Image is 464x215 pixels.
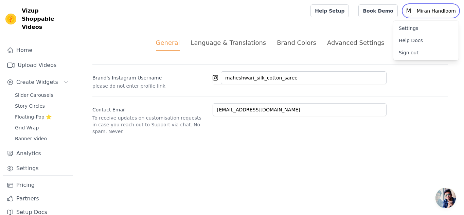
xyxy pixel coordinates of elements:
span: Grid Wrap [15,124,39,131]
span: Story Circles [15,103,45,109]
button: M Miran Handloom [403,5,459,17]
p: please do not enter profile link [92,83,207,89]
a: Slider Carousels [11,90,73,100]
a: Open chat [435,188,456,208]
a: Partners [3,192,73,205]
div: Advanced Settings [327,38,384,47]
text: M [406,7,411,14]
a: Settings [3,162,73,175]
button: Create Widgets [3,75,73,89]
div: General [156,38,180,51]
div: Brand Colors [277,38,316,47]
span: Vizup Shoppable Videos [22,7,70,31]
a: Banner Video [11,134,73,143]
label: Contact Email [92,104,207,113]
p: To receive updates on customisation requests in case you reach out to Support via chat. No spam. ... [92,114,207,135]
img: Vizup [5,14,16,24]
a: Settings [393,22,459,34]
span: Slider Carousels [15,92,53,98]
a: Help Docs [393,34,459,47]
span: Create Widgets [16,78,58,86]
div: M Miran Handloom [393,21,459,60]
a: Help Setup [310,4,349,17]
p: Miran Handloom [414,5,459,17]
span: Floating-Pop ⭐ [15,113,52,120]
a: Analytics [3,147,73,160]
a: Floating-Pop ⭐ [11,112,73,122]
a: Grid Wrap [11,123,73,132]
a: Story Circles [11,101,73,111]
div: Language & Translations [191,38,266,47]
a: Upload Videos [3,58,73,72]
a: Pricing [3,178,73,192]
label: Brand's Instagram Username [92,72,207,81]
a: Home [3,43,73,57]
span: Banner Video [15,135,47,142]
a: Book Demo [358,4,397,17]
a: Sign out [393,47,459,59]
